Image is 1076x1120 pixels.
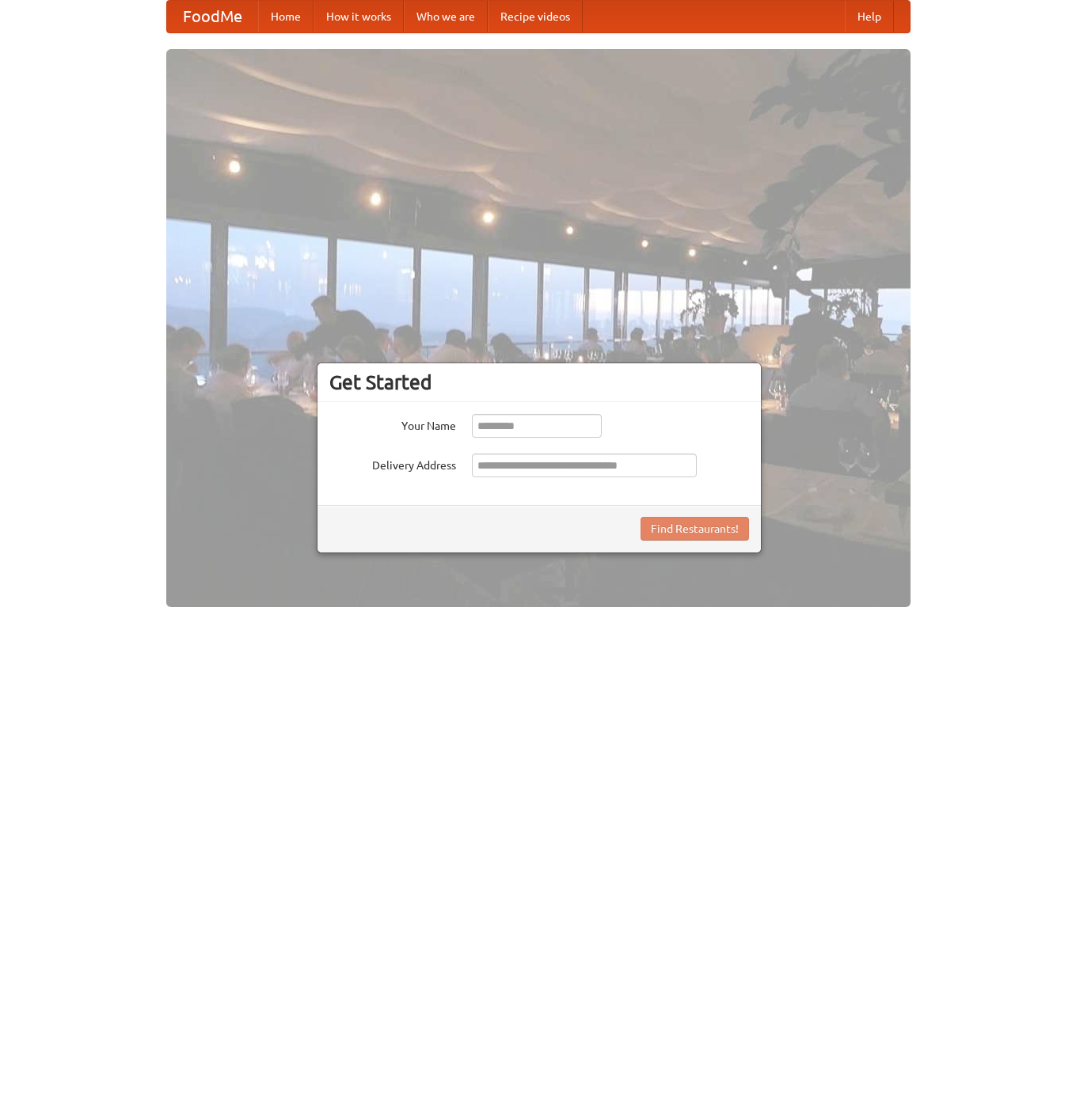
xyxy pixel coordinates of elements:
[329,454,456,473] label: Delivery Address
[845,1,894,32] a: Help
[314,1,404,32] a: How it works
[329,414,456,434] label: Your Name
[404,1,488,32] a: Who we are
[329,370,749,394] h3: Get Started
[488,1,583,32] a: Recipe videos
[258,1,314,32] a: Home
[167,1,258,32] a: FoodMe
[641,517,749,541] button: Find Restaurants!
